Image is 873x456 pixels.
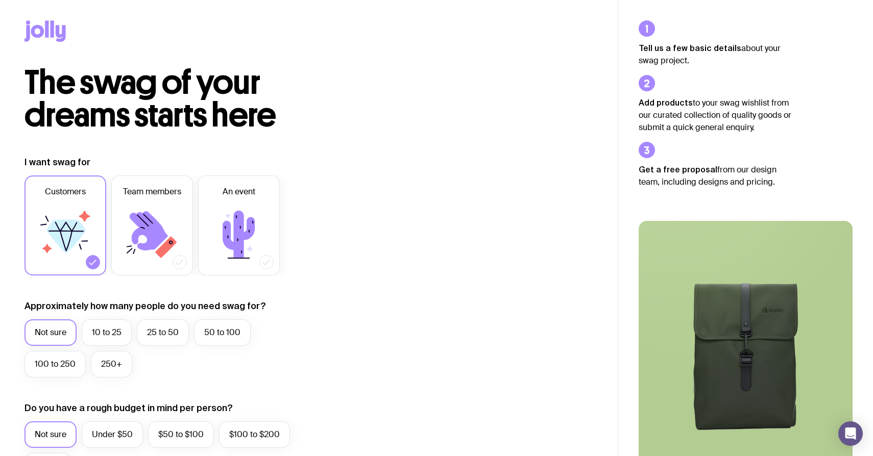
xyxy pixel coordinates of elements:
[91,351,132,377] label: 250+
[219,421,290,448] label: $100 to $200
[639,43,741,53] strong: Tell us a few basic details
[45,186,86,198] span: Customers
[223,186,255,198] span: An event
[82,319,132,346] label: 10 to 25
[82,421,143,448] label: Under $50
[148,421,214,448] label: $50 to $100
[25,300,266,312] label: Approximately how many people do you need swag for?
[639,165,717,174] strong: Get a free proposal
[639,42,792,67] p: about your swag project.
[123,186,181,198] span: Team members
[838,421,863,446] div: Open Intercom Messenger
[25,156,90,168] label: I want swag for
[194,319,251,346] label: 50 to 100
[25,62,276,135] span: The swag of your dreams starts here
[25,402,233,414] label: Do you have a rough budget in mind per person?
[25,319,77,346] label: Not sure
[137,319,189,346] label: 25 to 50
[25,351,86,377] label: 100 to 250
[639,163,792,188] p: from our design team, including designs and pricing.
[639,98,693,107] strong: Add products
[25,421,77,448] label: Not sure
[639,96,792,134] p: to your swag wishlist from our curated collection of quality goods or submit a quick general enqu...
